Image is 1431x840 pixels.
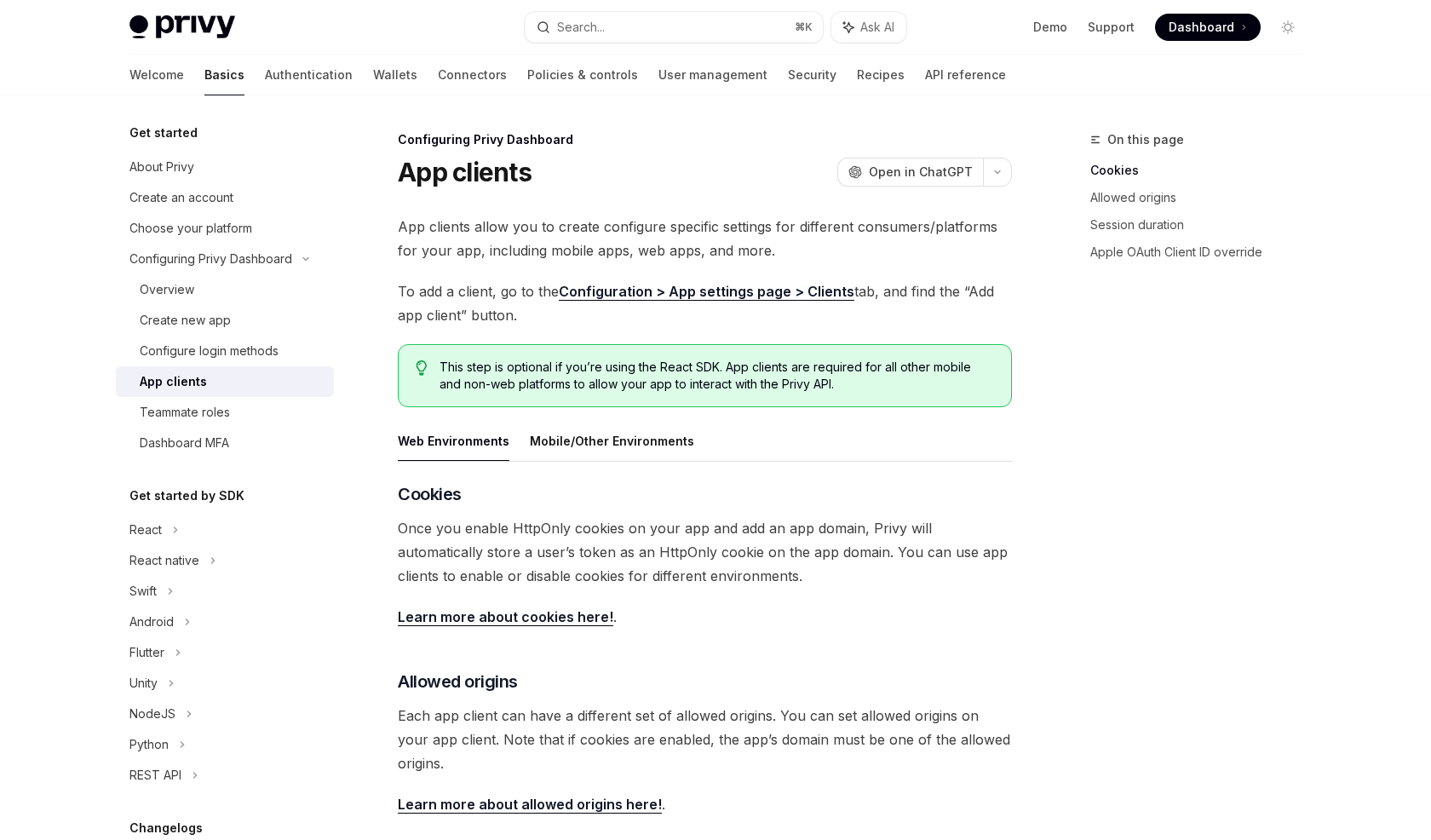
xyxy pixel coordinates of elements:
[398,279,1012,327] span: To add a client, go to the tab, and find the “Add app client” button.
[559,283,854,301] a: Configuration > App settings page > Clients
[658,55,767,95] a: User management
[116,428,334,458] a: Dashboard MFA
[140,341,279,361] div: Configure login methods
[857,55,905,95] a: Recipes
[129,765,181,785] div: REST API
[373,55,417,95] a: Wallets
[925,55,1006,95] a: API reference
[129,704,175,724] div: NodeJS
[140,371,207,392] div: App clients
[129,550,199,571] div: React native
[1169,19,1234,36] span: Dashboard
[788,55,836,95] a: Security
[869,164,973,181] span: Open in ChatGPT
[116,274,334,305] a: Overview
[140,310,231,331] div: Create new app
[129,218,252,239] div: Choose your platform
[398,605,1012,629] span: .
[398,421,509,461] button: Web Environments
[837,158,983,187] button: Open in ChatGPT
[398,215,1012,262] span: App clients allow you to create configure specific settings for different consumers/platforms for...
[140,402,230,423] div: Teammate roles
[116,336,334,366] a: Configure login methods
[129,123,198,143] h5: Get started
[860,19,894,36] span: Ask AI
[116,366,334,397] a: App clients
[1274,14,1302,41] button: Toggle dark mode
[129,15,235,39] img: light logo
[440,359,994,393] span: This step is optional if you’re using the React SDK. App clients are required for all other mobil...
[530,421,694,461] button: Mobile/Other Environments
[116,397,334,428] a: Teammate roles
[398,516,1012,588] span: Once you enable HttpOnly cookies on your app and add an app domain, Privy will automatically stor...
[129,249,292,269] div: Configuring Privy Dashboard
[129,486,244,506] h5: Get started by SDK
[398,131,1012,148] div: Configuring Privy Dashboard
[398,670,518,693] span: Allowed origins
[795,20,813,34] span: ⌘ K
[1107,129,1184,150] span: On this page
[129,818,203,838] h5: Changelogs
[1088,19,1135,36] a: Support
[129,581,157,601] div: Swift
[116,152,334,182] a: About Privy
[129,157,194,177] div: About Privy
[1090,157,1315,184] a: Cookies
[398,157,532,187] h1: App clients
[116,305,334,336] a: Create new app
[129,612,174,632] div: Android
[398,792,1012,816] span: .
[129,673,158,693] div: Unity
[398,796,662,814] a: Learn more about allowed origins here!
[398,608,613,626] a: Learn more about cookies here!
[398,482,462,506] span: Cookies
[1090,184,1315,211] a: Allowed origins
[416,360,428,376] svg: Tip
[557,17,605,37] div: Search...
[265,55,353,95] a: Authentication
[1090,239,1315,266] a: Apple OAuth Client ID override
[204,55,244,95] a: Basics
[1155,14,1261,41] a: Dashboard
[140,433,229,453] div: Dashboard MFA
[129,734,169,755] div: Python
[129,520,162,540] div: React
[116,213,334,244] a: Choose your platform
[438,55,507,95] a: Connectors
[140,279,194,300] div: Overview
[1090,211,1315,239] a: Session duration
[831,12,906,43] button: Ask AI
[129,187,233,208] div: Create an account
[129,642,164,663] div: Flutter
[129,55,184,95] a: Welcome
[527,55,638,95] a: Policies & controls
[398,704,1012,775] span: Each app client can have a different set of allowed origins. You can set allowed origins on your ...
[1033,19,1067,36] a: Demo
[525,12,823,43] button: Search...⌘K
[116,182,334,213] a: Create an account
